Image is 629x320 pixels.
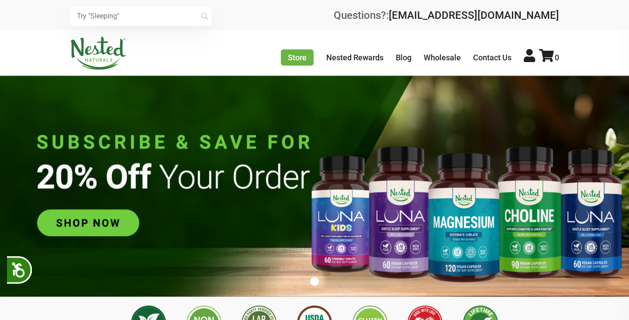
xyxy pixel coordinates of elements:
a: [EMAIL_ADDRESS][DOMAIN_NAME] [389,9,559,21]
a: Wholesale [424,53,461,62]
button: 1 of 1 [310,277,319,286]
div: Questions?: [334,10,559,21]
input: Try "Sleeping" [70,7,211,26]
a: Store [281,49,314,66]
a: Contact Us [473,53,511,62]
img: Nested Naturals [70,37,127,70]
span: 0 [555,53,559,62]
a: Blog [396,53,411,62]
a: Nested Rewards [326,53,384,62]
a: 0 [539,53,559,62]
